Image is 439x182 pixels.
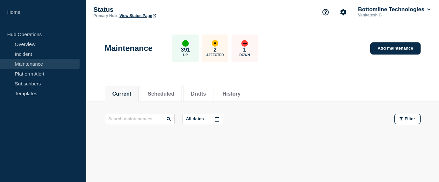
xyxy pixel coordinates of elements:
[182,40,189,47] div: up
[370,42,420,55] a: Add maintenance
[93,6,225,13] p: Status
[213,47,216,53] p: 2
[181,47,190,53] p: 391
[394,114,421,124] button: Filter
[105,44,153,53] h1: Maintenance
[148,91,174,97] button: Scheduled
[357,13,425,17] p: Venkatesh G
[119,13,156,18] a: View Status Page
[93,13,117,18] p: Primary Hub
[183,114,223,124] button: All dates
[243,47,246,53] p: 1
[191,91,206,97] button: Drafts
[105,114,175,124] input: Search maintenances
[222,91,240,97] button: History
[319,5,332,19] button: Support
[212,40,218,47] div: affected
[186,116,204,121] p: All dates
[405,116,415,121] span: Filter
[112,91,132,97] button: Current
[206,53,224,57] p: Affected
[336,5,350,19] button: Account settings
[241,40,248,47] div: down
[357,6,432,13] button: Bottomline Technologies
[239,53,250,57] p: Down
[183,53,188,57] p: Up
